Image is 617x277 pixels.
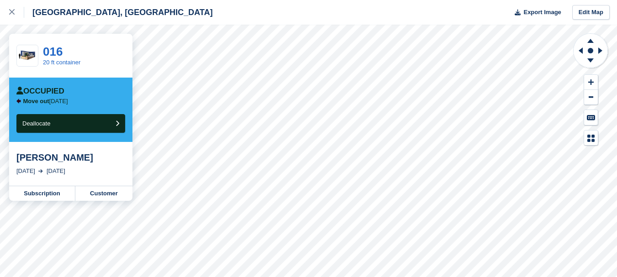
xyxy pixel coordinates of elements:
[24,7,213,18] div: [GEOGRAPHIC_DATA], [GEOGRAPHIC_DATA]
[16,87,64,96] div: Occupied
[584,131,598,146] button: Map Legend
[22,120,50,127] span: Deallocate
[16,114,125,133] button: Deallocate
[572,5,610,20] a: Edit Map
[584,75,598,90] button: Zoom In
[75,186,132,201] a: Customer
[16,152,125,163] div: [PERSON_NAME]
[523,8,561,17] span: Export Image
[584,110,598,125] button: Keyboard Shortcuts
[43,59,80,66] a: 20 ft container
[17,48,38,64] img: 20.jpg
[47,167,65,176] div: [DATE]
[509,5,561,20] button: Export Image
[38,169,43,173] img: arrow-right-light-icn-cde0832a797a2874e46488d9cf13f60e5c3a73dbe684e267c42b8395dfbc2abf.svg
[584,90,598,105] button: Zoom Out
[16,99,21,104] img: arrow-left-icn-90495f2de72eb5bd0bd1c3c35deca35cc13f817d75bef06ecd7c0b315636ce7e.svg
[16,167,35,176] div: [DATE]
[23,98,49,105] span: Move out
[23,98,68,105] p: [DATE]
[9,186,75,201] a: Subscription
[43,45,63,58] a: 016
